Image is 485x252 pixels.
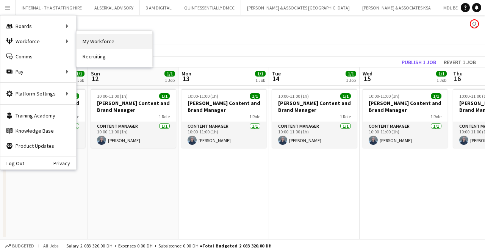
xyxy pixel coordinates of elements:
[453,70,463,77] span: Thu
[66,243,272,249] div: Salary 2 083 320.00 DH + Expenses 0.00 DH + Subsistence 0.00 DH =
[272,122,357,148] app-card-role: Content Manager1/110:00-11:00 (1h)[PERSON_NAME]
[430,114,441,119] span: 1 Role
[42,243,60,249] span: All jobs
[53,160,76,166] a: Privacy
[441,57,479,67] button: Revert 1 job
[12,243,34,249] span: Budgeted
[91,89,176,148] app-job-card: 10:00-11:00 (1h)1/1[PERSON_NAME] Content and Brand Manager1 RoleContent Manager1/110:00-11:00 (1h...
[91,70,100,77] span: Sun
[4,242,35,250] button: Budgeted
[0,138,76,153] a: Product Updates
[272,89,357,148] app-job-card: 10:00-11:00 (1h)1/1[PERSON_NAME] Content and Brand Manager1 RoleContent Manager1/110:00-11:00 (1h...
[0,49,76,64] a: Comms
[91,100,176,113] h3: [PERSON_NAME] Content and Brand Manager
[361,74,372,83] span: 15
[356,0,437,15] button: [PERSON_NAME] & ASSOCIATES KSA
[249,114,260,119] span: 1 Role
[0,86,76,101] div: Platform Settings
[363,89,447,148] app-job-card: 10:00-11:00 (1h)1/1[PERSON_NAME] Content and Brand Manager1 RoleContent Manager1/110:00-11:00 (1h...
[97,93,128,99] span: 10:00-11:00 (1h)
[159,114,170,119] span: 1 Role
[88,0,140,15] button: ALSERKAL ADVISORY
[181,70,191,77] span: Mon
[77,49,152,64] a: Recruiting
[346,71,356,77] span: 1/1
[369,93,399,99] span: 10:00-11:00 (1h)
[178,0,241,15] button: QUINTESSENTIALLY DMCC
[16,0,88,15] button: INTERNAL - THA STAFFING HIRE
[77,34,152,49] a: My Workforce
[363,122,447,148] app-card-role: Content Manager1/110:00-11:00 (1h)[PERSON_NAME]
[202,243,272,249] span: Total Budgeted 2 083 320.00 DH
[0,123,76,138] a: Knowledge Base
[74,77,84,83] div: 1 Job
[340,93,351,99] span: 1/1
[346,77,356,83] div: 1 Job
[436,77,446,83] div: 1 Job
[452,74,463,83] span: 16
[255,71,266,77] span: 1/1
[164,71,175,77] span: 1/1
[241,0,356,15] button: [PERSON_NAME] & ASSOCIATES [GEOGRAPHIC_DATA]
[159,93,170,99] span: 1/1
[165,77,175,83] div: 1 Job
[431,93,441,99] span: 1/1
[436,71,447,77] span: 1/1
[272,70,281,77] span: Tue
[188,93,218,99] span: 10:00-11:00 (1h)
[181,100,266,113] h3: [PERSON_NAME] Content and Brand Manager
[180,74,191,83] span: 13
[90,74,100,83] span: 12
[91,122,176,148] app-card-role: Content Manager1/110:00-11:00 (1h)[PERSON_NAME]
[0,160,24,166] a: Log Out
[278,93,309,99] span: 10:00-11:00 (1h)
[181,89,266,148] app-job-card: 10:00-11:00 (1h)1/1[PERSON_NAME] Content and Brand Manager1 RoleContent Manager1/110:00-11:00 (1h...
[0,19,76,34] div: Boards
[0,34,76,49] div: Workforce
[181,122,266,148] app-card-role: Content Manager1/110:00-11:00 (1h)[PERSON_NAME]
[272,100,357,113] h3: [PERSON_NAME] Content and Brand Manager
[0,64,76,79] div: Pay
[363,70,372,77] span: Wed
[250,93,260,99] span: 1/1
[74,71,84,77] span: 1/1
[399,57,439,67] button: Publish 1 job
[255,77,265,83] div: 1 Job
[437,0,480,15] button: MDL BEAST LLC
[271,74,281,83] span: 14
[470,19,479,28] app-user-avatar: Nickola Dsouza
[0,108,76,123] a: Training Academy
[140,0,178,15] button: 3 AM DIGITAL
[340,114,351,119] span: 1 Role
[363,100,447,113] h3: [PERSON_NAME] Content and Brand Manager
